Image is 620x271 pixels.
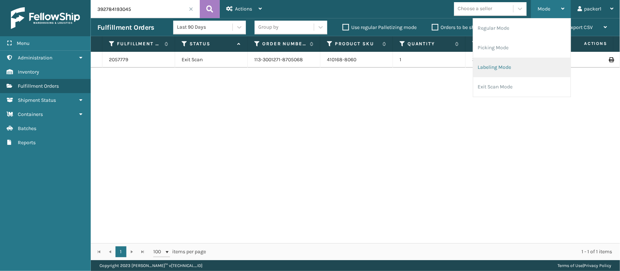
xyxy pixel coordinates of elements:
a: 392784193045 [472,57,506,63]
div: Choose a seller [458,5,492,13]
li: Exit Scan Mode [473,77,571,97]
span: Shipment Status [18,97,56,103]
span: Mode [538,6,550,12]
div: Group by [258,24,279,31]
a: 1 [116,246,126,257]
label: Use regular Palletizing mode [343,24,417,30]
img: logo [11,7,80,29]
li: Regular Mode [473,18,571,38]
span: items per page [153,246,206,257]
span: Fulfillment Orders [18,83,59,89]
label: Fulfillment Order Id [117,41,161,47]
td: 1 [393,52,466,68]
div: Last 90 Days [177,24,233,31]
span: Administration [18,55,52,61]
li: Picking Mode [473,38,571,58]
h3: Fulfillment Orders [97,23,154,32]
span: Containers [18,111,43,117]
td: 113-3001271-8705068 [248,52,320,68]
span: Actions [561,38,612,50]
label: Order Number [262,41,306,47]
span: Menu [17,40,29,46]
span: Reports [18,139,36,146]
span: Export CSV [568,24,593,30]
label: Status [190,41,234,47]
div: | [558,260,611,271]
div: 1 - 1 of 1 items [216,248,612,255]
a: Privacy Policy [584,263,611,268]
td: Exit Scan [175,52,248,68]
a: 2057779 [109,56,128,63]
label: Quantity [408,41,451,47]
a: Terms of Use [558,263,583,268]
a: 410168-8060 [327,57,356,63]
i: Print Label [609,57,613,62]
span: Inventory [18,69,39,75]
label: Product SKU [335,41,379,47]
span: Batches [18,125,36,132]
li: Labeling Mode [473,58,571,77]
label: Orders to be shipped [DATE] [432,24,502,30]
span: Actions [235,6,252,12]
span: 100 [153,248,164,255]
p: Copyright 2023 [PERSON_NAME]™ v [TECHNICAL_ID] [100,260,202,271]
